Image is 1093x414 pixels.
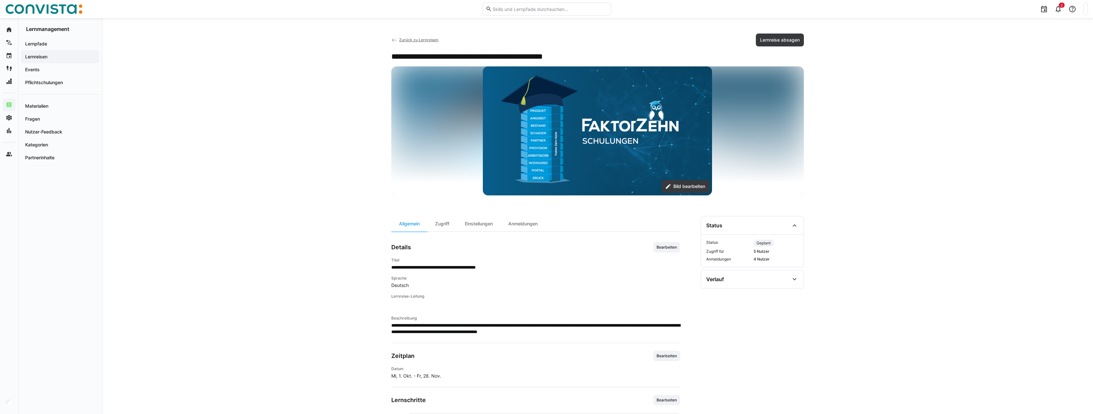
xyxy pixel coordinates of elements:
[391,276,680,281] h4: Sprache
[656,353,678,359] span: Bearbeiten
[706,249,751,254] span: Zugriff für
[492,6,607,12] input: Skills und Lernpfade durchsuchen…
[501,216,545,232] div: Anmeldungen
[457,216,501,232] div: Einstellungen
[706,222,722,229] div: Status
[706,276,724,282] div: Verlauf
[656,398,678,403] span: Bearbeiten
[391,282,680,289] span: Deutsch
[391,352,415,360] h3: Zeitplan
[756,241,771,246] span: Geplant
[391,294,680,299] h4: Lernreise-Leitung
[1061,3,1063,7] span: 2
[653,395,680,405] button: Bearbeiten
[653,242,680,252] button: Bearbeiten
[706,240,751,246] span: Status
[391,216,427,232] div: Allgemein
[754,257,798,262] span: 4 Nutzer
[391,366,441,371] h4: Datum
[391,37,439,42] a: Zurück zu Lernreisen
[391,258,680,263] h4: Titel
[662,180,709,193] button: Bild bearbeiten
[672,183,706,190] span: Bild bearbeiten
[756,34,804,46] button: Lernreise absagen
[653,351,680,361] button: Bearbeiten
[391,397,426,404] h3: Lernschritte
[759,37,801,43] span: Lernreise absagen
[391,244,411,251] h3: Details
[656,245,678,250] span: Bearbeiten
[399,37,438,42] span: Zurück zu Lernreisen
[391,373,441,379] span: Mi, 1. Okt. - Fr, 28. Nov.
[427,216,457,232] div: Zugriff
[754,249,798,254] span: 5 Nutzer
[391,316,680,321] h4: Beschreibung
[706,257,751,262] span: Anmeldungen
